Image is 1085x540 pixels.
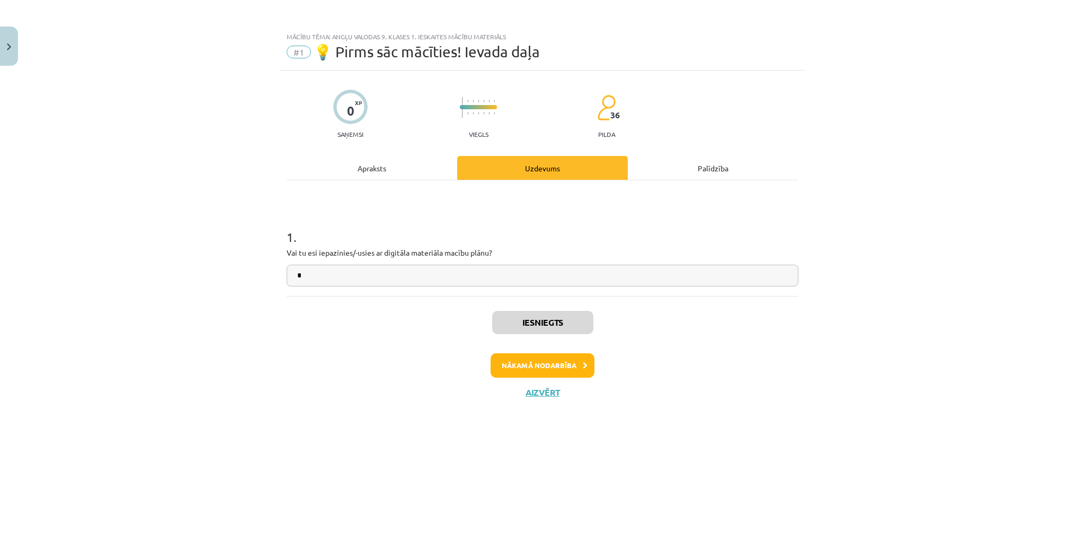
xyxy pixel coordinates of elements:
img: icon-short-line-57e1e144782c952c97e751825c79c345078a6d821885a25fce030b3d8c18986b.svg [488,100,490,102]
img: icon-long-line-d9ea69661e0d244f92f715978eff75569469978d946b2353a9bb055b3ed8787d.svg [462,97,463,118]
span: XP [355,100,362,106]
div: 0 [347,103,354,118]
button: Nākamā nodarbība [491,353,594,378]
img: icon-short-line-57e1e144782c952c97e751825c79c345078a6d821885a25fce030b3d8c18986b.svg [488,112,490,115]
span: #1 [287,46,311,58]
p: pilda [598,130,615,138]
img: icon-short-line-57e1e144782c952c97e751825c79c345078a6d821885a25fce030b3d8c18986b.svg [494,100,495,102]
img: icon-short-line-57e1e144782c952c97e751825c79c345078a6d821885a25fce030b3d8c18986b.svg [473,100,474,102]
button: Aizvērt [522,387,563,398]
p: Saņemsi [333,130,368,138]
p: Vai tu esi iepazinies/-usies ar digitāla materiāla macību plānu? [287,247,798,258]
div: Apraksts [287,156,457,180]
p: Viegls [469,130,488,138]
div: Uzdevums [457,156,628,180]
img: icon-short-line-57e1e144782c952c97e751825c79c345078a6d821885a25fce030b3d8c18986b.svg [473,112,474,115]
img: icon-short-line-57e1e144782c952c97e751825c79c345078a6d821885a25fce030b3d8c18986b.svg [478,100,479,102]
img: icon-close-lesson-0947bae3869378f0d4975bcd49f059093ad1ed9edebbc8119c70593378902aed.svg [7,43,11,50]
img: icon-short-line-57e1e144782c952c97e751825c79c345078a6d821885a25fce030b3d8c18986b.svg [483,112,484,115]
button: Iesniegts [492,311,593,334]
img: students-c634bb4e5e11cddfef0936a35e636f08e4e9abd3cc4e673bd6f9a4125e45ecb1.svg [597,94,616,121]
span: 💡 Pirms sāc mācīties! Ievada daļa [314,43,540,60]
h1: 1 . [287,211,798,244]
span: 36 [610,110,620,120]
div: Palīdzība [628,156,798,180]
img: icon-short-line-57e1e144782c952c97e751825c79c345078a6d821885a25fce030b3d8c18986b.svg [478,112,479,115]
img: icon-short-line-57e1e144782c952c97e751825c79c345078a6d821885a25fce030b3d8c18986b.svg [483,100,484,102]
div: Mācību tēma: Angļu valodas 9. klases 1. ieskaites mācību materiāls [287,33,798,40]
img: icon-short-line-57e1e144782c952c97e751825c79c345078a6d821885a25fce030b3d8c18986b.svg [467,100,468,102]
img: icon-short-line-57e1e144782c952c97e751825c79c345078a6d821885a25fce030b3d8c18986b.svg [494,112,495,115]
img: icon-short-line-57e1e144782c952c97e751825c79c345078a6d821885a25fce030b3d8c18986b.svg [467,112,468,115]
